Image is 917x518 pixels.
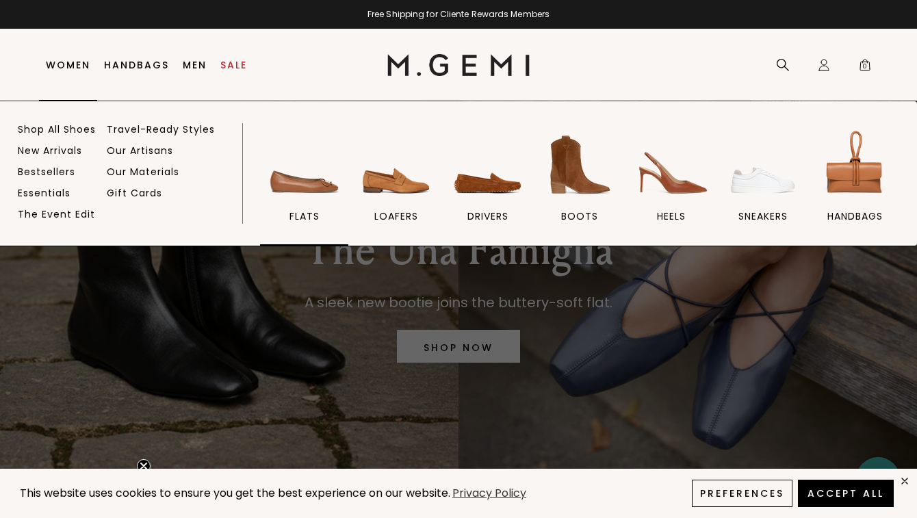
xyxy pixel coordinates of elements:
[561,210,598,222] span: BOOTS
[107,166,179,178] a: Our Materials
[443,127,532,246] a: drivers
[18,187,70,199] a: Essentials
[266,127,343,203] img: flats
[18,123,96,135] a: Shop All Shoes
[535,127,623,246] a: BOOTS
[798,480,894,507] button: Accept All
[719,127,808,246] a: sneakers
[692,480,792,507] button: Preferences
[107,187,162,199] a: Gift Cards
[633,127,710,203] img: heels
[450,127,526,203] img: drivers
[289,210,320,222] span: flats
[811,127,899,246] a: handbags
[220,60,247,70] a: Sale
[20,485,450,501] span: This website uses cookies to ensure you get the best experience on our website.
[18,166,75,178] a: Bestsellers
[183,60,207,70] a: Men
[18,144,82,157] a: New Arrivals
[738,210,788,222] span: sneakers
[725,127,801,203] img: sneakers
[352,127,440,246] a: loafers
[450,485,528,502] a: Privacy Policy (opens in a new tab)
[657,210,686,222] span: heels
[628,127,716,246] a: heels
[137,459,151,473] button: Close teaser
[107,144,173,157] a: Our Artisans
[541,127,618,203] img: BOOTS
[374,210,418,222] span: loafers
[104,60,169,70] a: Handbags
[827,210,883,222] span: handbags
[46,60,90,70] a: Women
[387,54,530,76] img: M.Gemi
[899,476,910,487] div: close
[358,127,435,203] img: loafers
[18,208,95,220] a: The Event Edit
[816,127,893,203] img: handbags
[858,61,872,75] span: 0
[107,123,215,135] a: Travel-Ready Styles
[467,210,508,222] span: drivers
[260,127,348,246] a: flats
